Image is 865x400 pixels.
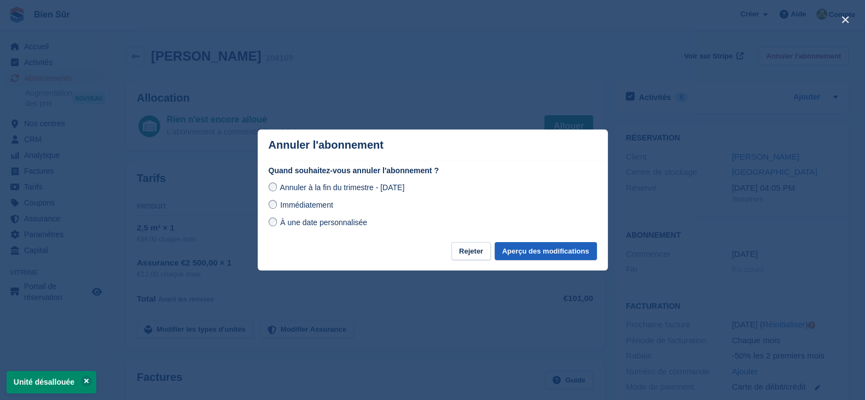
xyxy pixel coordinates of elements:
[7,371,96,393] p: Unité désallouée
[269,217,277,226] input: À une date personnalisée
[269,139,384,151] p: Annuler l'abonnement
[269,165,597,177] label: Quand souhaitez-vous annuler l'abonnement ?
[269,200,277,209] input: Immédiatement
[837,11,854,28] button: close
[269,183,277,191] input: Annuler à la fin du trimestre - [DATE]
[495,242,597,260] button: Aperçu des modifications
[280,183,405,192] span: Annuler à la fin du trimestre - [DATE]
[280,201,333,209] span: Immédiatement
[451,242,491,260] button: Rejeter
[280,218,367,227] span: À une date personnalisée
